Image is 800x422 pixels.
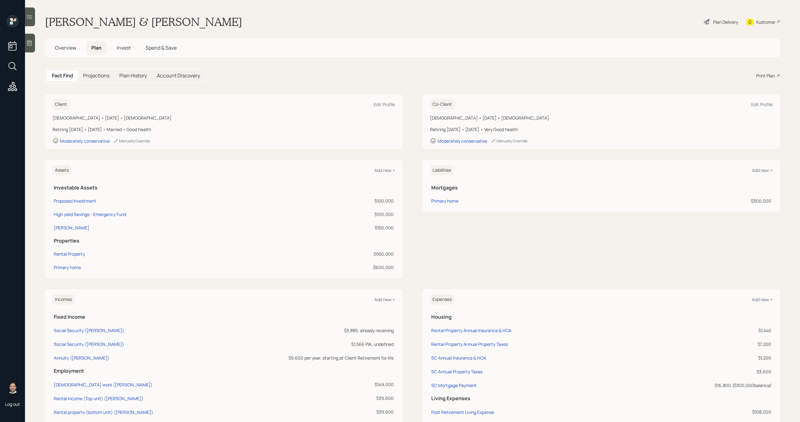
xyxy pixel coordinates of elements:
div: $100,000 [316,198,394,204]
h5: Mortgages [431,185,771,191]
div: Print Plan [756,72,775,79]
h5: Investable Assets [54,185,394,191]
div: Rental Property Annual Property Taxes [431,341,508,347]
div: Moderately conservative [437,138,487,144]
div: Post Retirement Living Expense [431,409,494,415]
div: Add new + [752,297,772,302]
div: Manually Override [113,138,150,144]
span: Spend & Save [146,44,177,51]
div: High yield Savings - Emergency Fund [54,211,126,218]
div: Rental Property [54,251,85,257]
div: Edit Profile [374,101,395,107]
div: Kustomer [756,19,776,25]
div: $600,000 [316,264,394,271]
div: $39,600 [220,395,394,401]
div: Rental property (bottom unit) ([PERSON_NAME]) [54,409,153,415]
div: $300,000 [625,198,771,204]
h6: Liabilities [430,165,453,175]
div: Annuity ([PERSON_NAME]) [54,355,109,361]
div: $3,885, already receiving [220,327,394,334]
div: $1,440 [654,327,771,334]
div: Add new + [374,297,395,302]
div: $16,800 [654,382,771,389]
div: Retiring [DATE] • [DATE] • Very Good health [430,126,772,133]
span: Plan [91,44,102,51]
div: $149,000 [220,381,394,388]
div: $950,000 [316,251,394,257]
div: $1,566 PIA, undefined [220,341,394,347]
div: Social Security ([PERSON_NAME]) [54,341,124,347]
div: [DEMOGRAPHIC_DATA] work ([PERSON_NAME]) [54,382,152,388]
h5: Plan History [119,73,147,79]
h5: Housing [431,314,771,320]
div: $1,200 [654,355,771,361]
h1: [PERSON_NAME] & [PERSON_NAME] [45,15,242,29]
div: Primary home [431,198,458,204]
h5: Living Expenses [431,395,771,401]
div: $3,600 [654,368,771,375]
h6: Assets [52,165,71,175]
div: Social Security ([PERSON_NAME]) [54,327,124,333]
div: SC Mortgage Payment [431,382,477,388]
div: Primary home [54,264,81,271]
div: Retiring [DATE] • [DATE] • Married • Good health [52,126,395,133]
h5: Properties [54,238,394,244]
h5: Employment [54,368,394,374]
h5: Projections [83,73,109,79]
h6: Co-Client [430,99,454,110]
h6: Expenses [430,294,454,305]
div: Add new + [374,167,395,173]
div: [DEMOGRAPHIC_DATA] • [DATE] • [DEMOGRAPHIC_DATA] [52,115,395,121]
div: $100,000 [316,211,394,218]
div: [DEMOGRAPHIC_DATA] • [DATE] • [DEMOGRAPHIC_DATA] [430,115,772,121]
div: SC Annual Property Taxes [431,369,482,375]
div: $150,000 [316,224,394,231]
div: Rental Income (Top unit) ([PERSON_NAME]) [54,395,143,401]
div: Edit Profile [751,101,772,107]
div: Proposed Investment [54,198,96,204]
div: $9,600 per year, starting at Client Retirement for life [220,355,394,361]
img: michael-russo-headshot.png [6,381,19,394]
div: Rental Property Annual Insurance & HOA [431,327,512,333]
i: ( $300,000 balance) [732,382,771,388]
div: Add new + [752,167,772,173]
div: $108,000 [654,409,771,415]
h6: Client [52,99,69,110]
div: $7,200 [654,341,771,347]
h5: Fact Find [52,73,73,79]
h5: Fixed Income [54,314,394,320]
div: Manually Override [491,138,527,144]
div: [PERSON_NAME] [54,224,89,231]
span: Invest [117,44,131,51]
div: Plan Delivery [713,19,738,25]
span: Overview [55,44,76,51]
h6: Incomes [52,294,74,305]
h5: Account Discovery [157,73,200,79]
div: Moderately conservative [60,138,110,144]
div: Log out [5,401,20,407]
div: SC Annual Insurance & HOA [431,355,486,361]
div: $39,600 [220,409,394,415]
